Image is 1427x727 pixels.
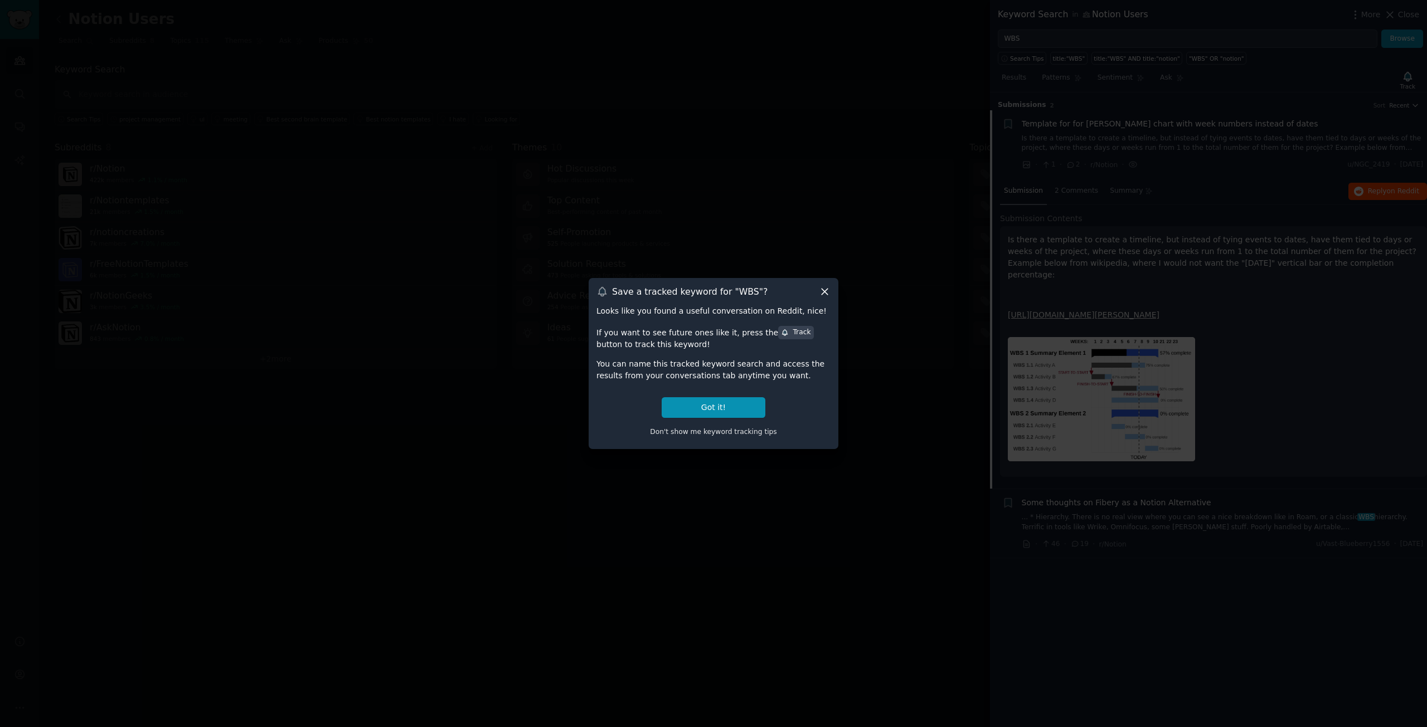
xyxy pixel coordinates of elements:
button: Got it! [662,397,765,418]
span: Don't show me keyword tracking tips [650,428,777,436]
div: If you want to see future ones like it, press the button to track this keyword! [596,325,831,350]
div: Track [781,328,810,338]
div: You can name this tracked keyword search and access the results from your conversations tab anyti... [596,358,831,382]
h3: Save a tracked keyword for " WBS "? [612,286,768,297]
div: Looks like you found a useful conversation on Reddit, nice! [596,305,831,317]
